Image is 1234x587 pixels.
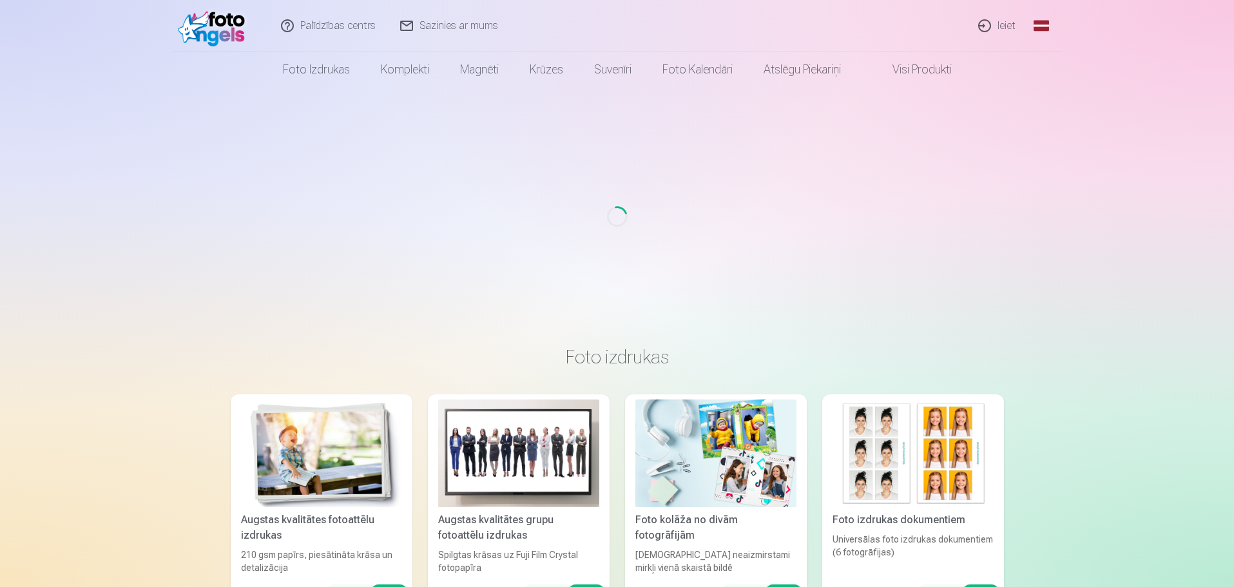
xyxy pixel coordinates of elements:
div: Augstas kvalitātes grupu fotoattēlu izdrukas [433,512,604,543]
a: Visi produkti [856,52,967,88]
div: Augstas kvalitātes fotoattēlu izdrukas [236,512,407,543]
a: Suvenīri [579,52,647,88]
img: Augstas kvalitātes grupu fotoattēlu izdrukas [438,399,599,507]
div: Universālas foto izdrukas dokumentiem (6 fotogrāfijas) [827,533,999,574]
a: Foto kalendāri [647,52,748,88]
img: Foto izdrukas dokumentiem [833,399,994,507]
div: 210 gsm papīrs, piesātināta krāsa un detalizācija [236,548,407,574]
img: Augstas kvalitātes fotoattēlu izdrukas [241,399,402,507]
div: Foto kolāža no divām fotogrāfijām [630,512,802,543]
a: Atslēgu piekariņi [748,52,856,88]
a: Krūzes [514,52,579,88]
h3: Foto izdrukas [241,345,994,369]
a: Foto izdrukas [267,52,365,88]
img: Foto kolāža no divām fotogrāfijām [635,399,796,507]
a: Magnēti [445,52,514,88]
img: /fa1 [178,5,252,46]
a: Komplekti [365,52,445,88]
div: Spilgtas krāsas uz Fuji Film Crystal fotopapīra [433,548,604,574]
div: [DEMOGRAPHIC_DATA] neaizmirstami mirkļi vienā skaistā bildē [630,548,802,574]
div: Foto izdrukas dokumentiem [827,512,999,528]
